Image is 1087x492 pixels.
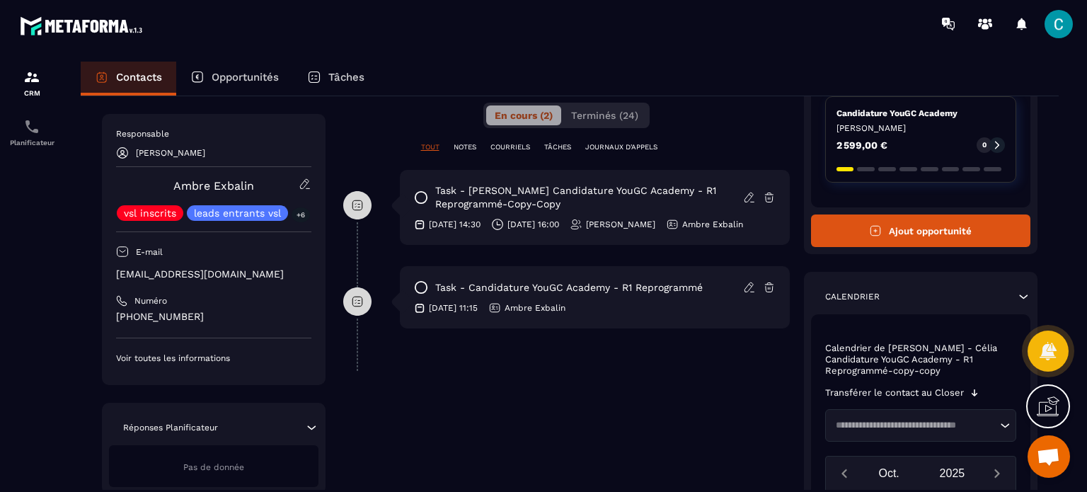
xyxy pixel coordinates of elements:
p: Ambre Exbalin [682,219,743,230]
p: [DATE] 14:30 [429,219,481,230]
p: CRM [4,89,60,97]
p: vsl inscrits [124,208,176,218]
span: En cours (2) [495,110,553,121]
p: Numéro [134,295,167,307]
button: Next month [984,464,1010,483]
p: leads entrants vsl [194,208,281,218]
p: [DATE] 16:00 [507,219,559,230]
p: Réponses Planificateur [123,422,218,433]
a: Tâches [293,62,379,96]
img: formation [23,69,40,86]
p: task - [PERSON_NAME] Candidature YouGC Academy - R1 Reprogrammé-copy-copy [435,184,743,211]
p: Transférer le contact au Closer [825,387,964,399]
button: En cours (2) [486,105,561,125]
p: task - Candidature YouGC Academy - R1 Reprogrammé [435,281,703,294]
p: Ambre Exbalin [505,302,565,314]
p: Opportunités [212,71,279,84]
p: Contacts [116,71,162,84]
p: [DATE] 11:15 [429,302,478,314]
p: Responsable [116,128,311,139]
p: [PHONE_NUMBER] [116,310,311,324]
img: logo [20,13,147,39]
a: Contacts [81,62,176,96]
div: Ouvrir le chat [1028,435,1070,478]
button: Open months overlay [858,461,921,486]
p: TOUT [421,142,439,152]
p: [PERSON_NAME] [136,148,205,158]
a: Opportunités [176,62,293,96]
p: 2 599,00 € [836,140,887,150]
button: Previous month [832,464,858,483]
a: formationformationCRM [4,58,60,108]
a: Ambre Exbalin [173,179,254,193]
input: Search for option [831,418,997,433]
p: COURRIELS [490,142,530,152]
p: +6 [292,207,310,222]
span: Terminés (24) [571,110,638,121]
p: JOURNAUX D'APPELS [585,142,657,152]
p: Candidature YouGC Academy [836,108,1006,119]
p: Calendrier de [PERSON_NAME] - Célia Candidature YouGC Academy - R1 Reprogrammé-copy-copy [825,343,1017,377]
p: Tâches [328,71,364,84]
p: Planificateur [4,139,60,147]
p: [PERSON_NAME] [586,219,655,230]
p: TÂCHES [544,142,571,152]
p: E-mail [136,246,163,258]
p: Voir toutes les informations [116,353,311,364]
p: Calendrier [825,291,880,302]
button: Terminés (24) [563,105,647,125]
span: Pas de donnée [183,462,244,472]
a: schedulerschedulerPlanificateur [4,108,60,157]
button: Ajout opportunité [811,214,1031,247]
p: NOTES [454,142,476,152]
img: scheduler [23,118,40,135]
p: 0 [982,140,987,150]
p: [PERSON_NAME] [836,122,1006,134]
p: [EMAIL_ADDRESS][DOMAIN_NAME] [116,268,311,281]
div: Search for option [825,409,1017,442]
button: Open years overlay [921,461,984,486]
